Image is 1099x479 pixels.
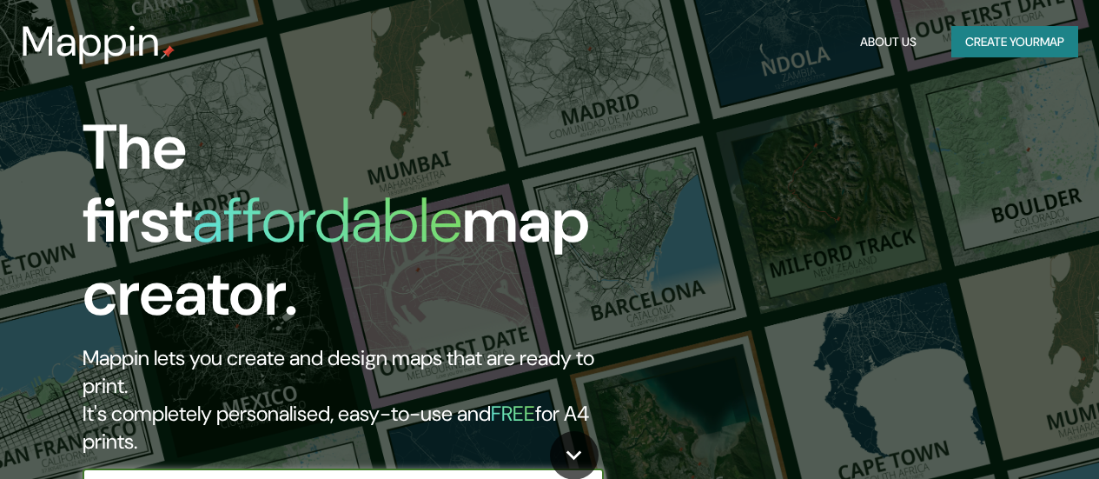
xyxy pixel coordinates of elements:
h1: affordable [192,180,462,261]
h1: The first map creator. [83,111,632,344]
h3: Mappin [21,17,161,66]
button: About Us [853,26,924,58]
img: mappin-pin [161,45,175,59]
button: Create yourmap [951,26,1078,58]
h2: Mappin lets you create and design maps that are ready to print. It's completely personalised, eas... [83,344,632,456]
h5: FREE [491,400,535,427]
